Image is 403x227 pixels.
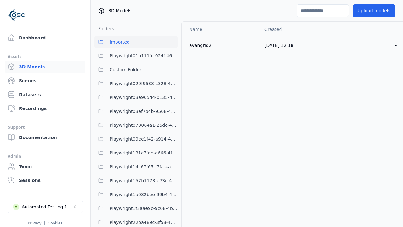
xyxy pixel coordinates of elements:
[8,201,83,213] button: Select a workspace
[110,177,178,184] span: Playwright157b1173-e73c-4808-a1ac-12e2e4cec217
[5,88,85,101] a: Datasets
[94,119,178,131] button: Playwright073064a1-25dc-42be-bd5d-9b023c0ea8dd
[94,202,178,215] button: Playwright1f2aae9c-9c08-4bb6-a2d5-dc0ac64e971c
[110,218,178,226] span: Playwright22ba489c-3f58-40ce-82d9-297bfd19b528
[94,77,178,90] button: Playwright029f9688-c328-482d-9c42-3b0c529f8514
[5,131,85,144] a: Documentation
[5,174,85,187] a: Sessions
[264,43,293,48] span: [DATE] 12:18
[94,63,178,76] button: Custom Folder
[94,133,178,145] button: Playwright09ee1f42-a914-43b3-abf1-e7ca57cf5f96
[110,108,178,115] span: Playwright03ef7b4b-9508-47f0-8afd-5e0ec78663fc
[110,205,178,212] span: Playwright1f2aae9c-9c08-4bb6-a2d5-dc0ac64e971c
[5,160,85,173] a: Team
[5,32,85,44] a: Dashboard
[110,191,178,198] span: Playwright1a082bee-99b4-4375-8133-1395ef4c0af5
[94,147,178,159] button: Playwright131c7fde-e666-4f3e-be7e-075966dc97bc
[182,22,259,37] th: Name
[94,105,178,118] button: Playwright03ef7b4b-9508-47f0-8afd-5e0ec78663fc
[189,42,254,49] div: avangrid2
[94,160,178,173] button: Playwright14c67f65-f7fa-4a69-9dce-fa9a259dcaa1
[110,38,130,46] span: Imported
[110,135,178,143] span: Playwright09ee1f42-a914-43b3-abf1-e7ca57cf5f96
[94,36,178,48] button: Imported
[110,149,178,157] span: Playwright131c7fde-e666-4f3e-be7e-075966dc97bc
[8,6,25,24] img: Logo
[259,22,331,37] th: Created
[22,204,73,210] div: Automated Testing 1 - Playwright
[110,52,178,60] span: Playwright01b111fc-024f-466d-9bae-c06bfb571c6d
[94,26,114,32] h3: Folders
[5,74,85,87] a: Scenes
[94,91,178,104] button: Playwright03e905d4-0135-4922-94e2-0c56aa41bf04
[108,8,131,14] span: 3D Models
[110,121,178,129] span: Playwright073064a1-25dc-42be-bd5d-9b023c0ea8dd
[110,163,178,171] span: Playwright14c67f65-f7fa-4a69-9dce-fa9a259dcaa1
[94,188,178,201] button: Playwright1a082bee-99b4-4375-8133-1395ef4c0af5
[353,4,395,17] button: Upload models
[94,49,178,62] button: Playwright01b111fc-024f-466d-9bae-c06bfb571c6d
[44,221,45,225] span: |
[8,153,83,160] div: Admin
[8,124,83,131] div: Support
[110,80,178,87] span: Playwright029f9688-c328-482d-9c42-3b0c529f8514
[28,221,41,225] a: Privacy
[5,61,85,73] a: 3D Models
[13,204,19,210] div: A
[94,174,178,187] button: Playwright157b1173-e73c-4808-a1ac-12e2e4cec217
[8,53,83,61] div: Assets
[5,102,85,115] a: Recordings
[48,221,63,225] a: Cookies
[110,66,141,73] span: Custom Folder
[110,94,178,101] span: Playwright03e905d4-0135-4922-94e2-0c56aa41bf04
